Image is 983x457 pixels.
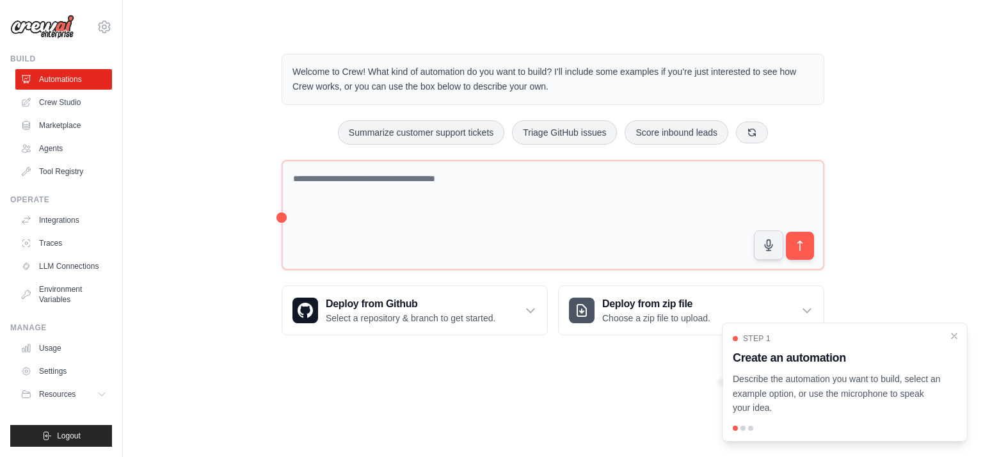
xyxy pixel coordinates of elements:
h3: Create an automation [733,349,941,367]
a: Environment Variables [15,279,112,310]
a: Tool Registry [15,161,112,182]
a: Settings [15,361,112,381]
div: Build [10,54,112,64]
button: Triage GitHub issues [512,120,617,145]
a: Integrations [15,210,112,230]
a: Marketplace [15,115,112,136]
button: Resources [15,384,112,405]
h3: Deploy from Github [326,296,495,312]
a: LLM Connections [15,256,112,277]
button: Logout [10,425,112,447]
p: Describe the automation you want to build, select an example option, or use the microphone to spe... [733,372,941,415]
span: Resources [39,389,76,399]
button: Score inbound leads [625,120,728,145]
a: Crew Studio [15,92,112,113]
a: Usage [15,338,112,358]
a: Automations [15,69,112,90]
div: Manage [10,323,112,333]
button: Close walkthrough [949,331,959,341]
p: Welcome to Crew! What kind of automation do you want to build? I'll include some examples if you'... [292,65,813,94]
span: Step 1 [743,333,771,344]
img: Logo [10,15,74,39]
a: Agents [15,138,112,159]
span: Logout [57,431,81,441]
h3: Deploy from zip file [602,296,710,312]
p: Choose a zip file to upload. [602,312,710,325]
div: Operate [10,195,112,205]
a: Traces [15,233,112,253]
button: Summarize customer support tickets [338,120,504,145]
p: Select a repository & branch to get started. [326,312,495,325]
